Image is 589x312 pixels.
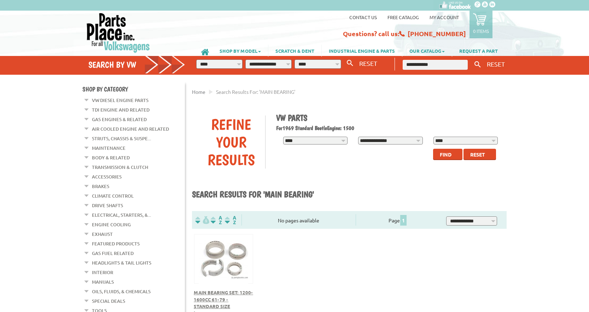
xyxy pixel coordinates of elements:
[209,216,223,224] img: Sort by Headline
[322,45,402,57] a: INDUSTRIAL ENGINE & PARTS
[463,149,496,160] button: Reset
[484,59,508,69] button: RESET
[92,172,122,181] a: Accessories
[92,115,147,124] a: Gas Engines & Related
[92,249,134,258] a: Gas Fuel Related
[86,12,151,53] img: Parts Place Inc!
[356,214,440,226] div: Page
[92,201,123,210] a: Drive Shafts
[92,191,134,200] a: Climate Control
[387,14,419,20] a: Free Catalog
[92,229,113,239] a: Exhaust
[268,45,321,57] a: SCRATCH & DENT
[92,96,148,105] a: VW Diesel Engine Parts
[92,163,148,172] a: Transmission & Clutch
[92,220,131,229] a: Engine Cooling
[473,28,489,34] p: 0 items
[92,134,151,143] a: Struts, Chassis & Suspe...
[88,59,185,70] h4: Search by VW
[223,216,238,224] img: Sort by Sales Rank
[276,125,282,131] span: For
[327,125,354,131] span: Engine: 1500
[197,115,265,169] div: Refine Your Results
[344,58,356,68] button: Search By VW...
[400,215,407,226] span: 1
[92,287,151,296] a: Oils, Fluids, & Chemicals
[242,217,356,224] div: No pages available
[359,59,377,67] span: RESET
[92,268,113,277] a: Interior
[356,58,380,68] button: RESET
[430,14,459,20] a: My Account
[92,210,151,220] a: Electrical, Starters, &...
[92,153,130,162] a: Body & Related
[276,113,502,123] h1: VW Parts
[452,45,505,57] a: REQUEST A PART
[216,89,295,95] span: Search results for: 'MAIN BEARING'
[192,89,205,95] a: Home
[349,14,377,20] a: Contact us
[92,105,150,114] a: TDI Engine and Related
[276,125,502,131] h2: 1969 Standard Beetle
[192,189,507,200] h1: Search results for 'MAIN BEARING'
[92,296,125,306] a: Special Deals
[402,45,452,57] a: OUR CATALOG
[472,59,483,70] button: Keyword Search
[92,239,140,248] a: Featured Products
[433,149,462,160] button: Find
[195,216,209,224] img: filterpricelow.svg
[470,11,492,38] a: 0 items
[487,60,505,68] span: RESET
[92,143,126,153] a: Maintenance
[92,182,109,191] a: Brakes
[92,258,151,267] a: Headlights & Tail Lights
[92,277,114,287] a: Manuals
[212,45,268,57] a: SHOP BY MODEL
[440,151,451,158] span: Find
[194,289,253,309] a: Main Bearing Set: 1200-1600cc 61-79 - Standard Size
[470,151,485,158] span: Reset
[92,124,169,134] a: Air Cooled Engine and Related
[82,85,185,93] h4: Shop By Category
